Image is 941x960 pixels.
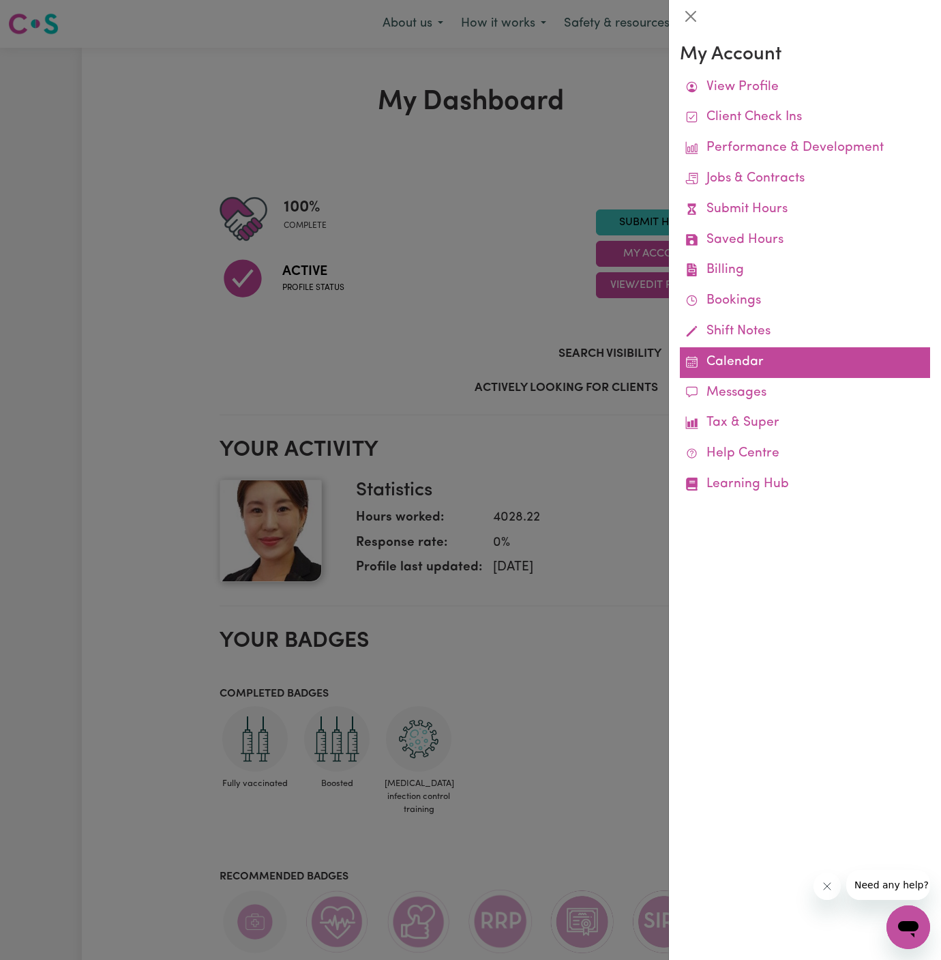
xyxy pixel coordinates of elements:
a: Performance & Development [680,133,930,164]
iframe: Message from company [846,870,930,900]
a: Saved Hours [680,225,930,256]
a: Tax & Super [680,408,930,439]
h3: My Account [680,44,930,67]
a: Messages [680,378,930,409]
a: Calendar [680,347,930,378]
a: Submit Hours [680,194,930,225]
a: View Profile [680,72,930,103]
iframe: Button to launch messaging window [886,905,930,949]
a: Bookings [680,286,930,317]
iframe: Close message [813,873,841,900]
button: Close [680,5,702,27]
a: Help Centre [680,439,930,469]
a: Jobs & Contracts [680,164,930,194]
a: Learning Hub [680,469,930,500]
a: Client Check Ins [680,102,930,133]
a: Shift Notes [680,317,930,347]
a: Billing [680,255,930,286]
